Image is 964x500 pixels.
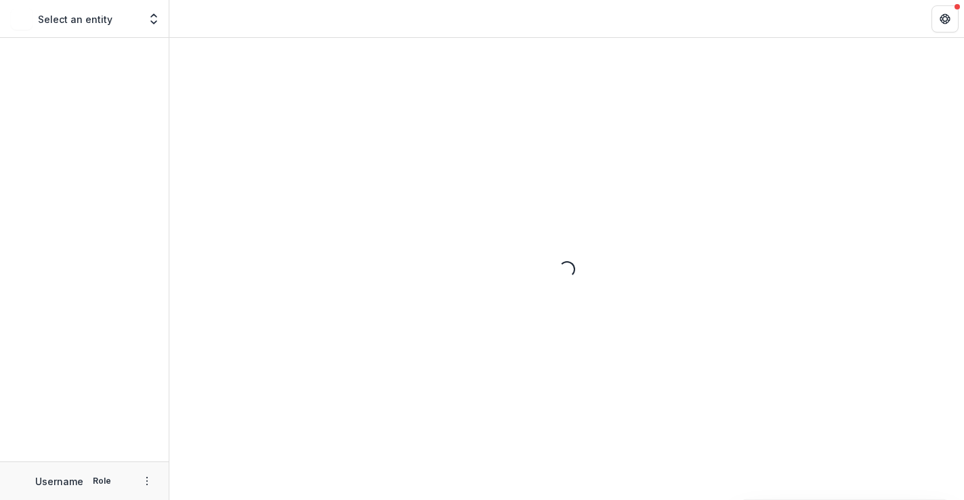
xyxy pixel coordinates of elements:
[144,5,163,32] button: Open entity switcher
[38,12,112,26] p: Select an entity
[139,473,155,489] button: More
[89,475,115,487] p: Role
[931,5,959,32] button: Get Help
[35,474,83,488] p: Username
